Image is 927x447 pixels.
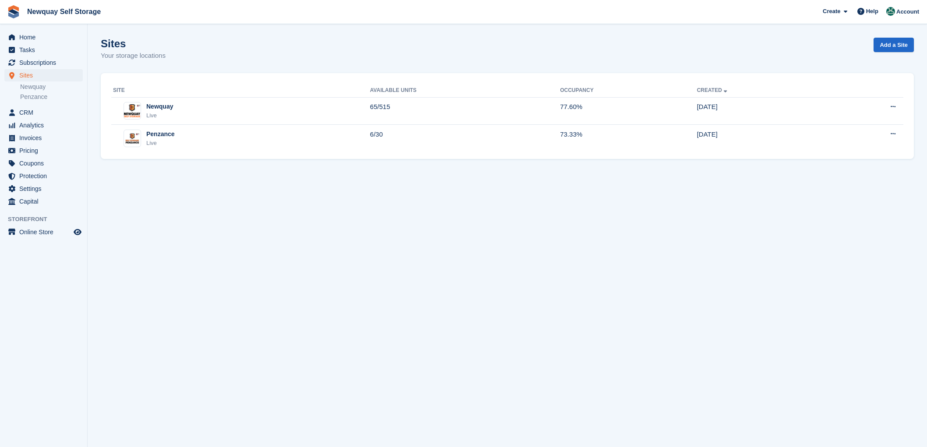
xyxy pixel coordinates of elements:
a: menu [4,144,83,157]
a: menu [4,69,83,81]
span: Protection [19,170,72,182]
a: menu [4,132,83,144]
a: Newquay [20,83,83,91]
a: menu [4,195,83,208]
span: Analytics [19,119,72,131]
span: Help [866,7,878,16]
a: Created [697,87,729,93]
td: 73.33% [560,125,697,152]
p: Your storage locations [101,51,166,61]
a: Preview store [72,227,83,237]
span: Settings [19,183,72,195]
a: menu [4,106,83,119]
img: Image of Newquay site [124,104,141,117]
div: Live [146,139,175,148]
span: Online Store [19,226,72,238]
div: Penzance [146,130,175,139]
span: Sites [19,69,72,81]
a: menu [4,56,83,69]
span: Capital [19,195,72,208]
a: menu [4,183,83,195]
a: Penzance [20,93,83,101]
a: menu [4,157,83,169]
a: Newquay Self Storage [24,4,104,19]
td: 77.60% [560,97,697,125]
td: [DATE] [697,97,828,125]
span: Invoices [19,132,72,144]
img: stora-icon-8386f47178a22dfd0bd8f6a31ec36ba5ce8667c1dd55bd0f319d3a0aa187defe.svg [7,5,20,18]
span: Tasks [19,44,72,56]
span: Subscriptions [19,56,72,69]
a: Add a Site [874,38,914,52]
span: Coupons [19,157,72,169]
td: 65/515 [370,97,560,125]
div: Newquay [146,102,173,111]
a: menu [4,119,83,131]
div: Live [146,111,173,120]
a: menu [4,31,83,43]
a: menu [4,44,83,56]
td: [DATE] [697,125,828,152]
h1: Sites [101,38,166,49]
span: Create [823,7,840,16]
th: Site [111,84,370,98]
span: Storefront [8,215,87,224]
td: 6/30 [370,125,560,152]
img: JON [886,7,895,16]
a: menu [4,170,83,182]
img: Image of Penzance site [124,132,141,145]
span: CRM [19,106,72,119]
th: Occupancy [560,84,697,98]
th: Available Units [370,84,560,98]
span: Account [896,7,919,16]
a: menu [4,226,83,238]
span: Pricing [19,144,72,157]
span: Home [19,31,72,43]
